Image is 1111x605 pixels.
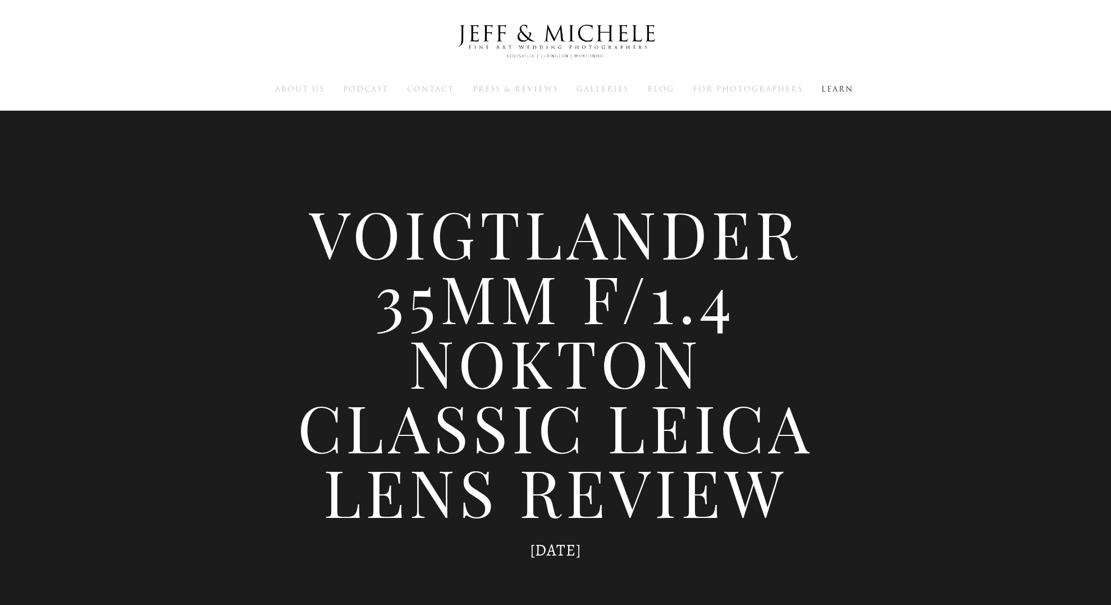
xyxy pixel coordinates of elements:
[530,539,582,561] time: [DATE]
[343,84,388,94] a: Podcast
[647,84,674,94] a: Blog
[577,84,629,94] a: Galleries
[473,84,558,94] a: Press & Reviews
[275,84,324,94] a: About Us
[444,14,668,69] img: Louisville Wedding Photographers - Jeff & Michele Wedding Photographers
[821,84,853,94] a: Learn
[693,84,803,94] a: For Photographers
[286,201,825,524] h1: Voigtlander 35mm f/1.4 Nokton Classic Leica Lens Review
[407,84,454,94] a: Contact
